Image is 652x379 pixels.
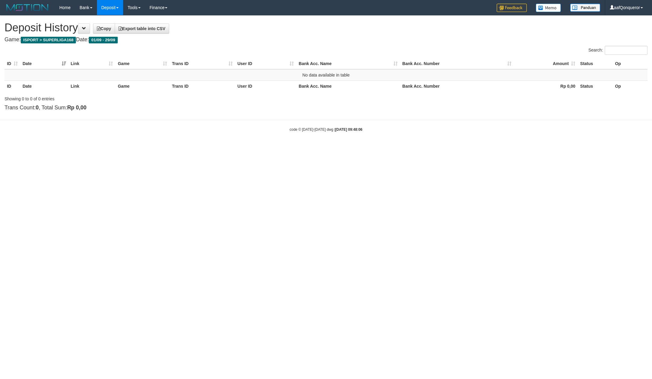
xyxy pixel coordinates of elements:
[93,23,115,34] a: Copy
[335,127,362,132] strong: [DATE] 09:48:06
[235,58,297,69] th: User ID: activate to sort column ascending
[290,127,362,132] small: code © [DATE]-[DATE] dwg |
[400,80,514,92] th: Bank Acc. Number
[68,80,116,92] th: Link
[115,80,169,92] th: Game
[296,58,400,69] th: Bank Acc. Name: activate to sort column ascending
[21,37,76,43] span: ISPORT > SUPERLIGA168
[169,58,235,69] th: Trans ID: activate to sort column ascending
[235,80,297,92] th: User ID
[36,105,39,111] strong: 0
[67,105,86,111] strong: Rp 0,00
[115,58,169,69] th: Game: activate to sort column ascending
[115,23,169,34] a: Export table into CSV
[97,26,111,31] span: Copy
[578,58,613,69] th: Status
[68,58,116,69] th: Link: activate to sort column ascending
[5,37,647,43] h4: Game: Date:
[5,105,647,111] h4: Trans Count: , Total Sum:
[169,80,235,92] th: Trans ID
[5,22,647,34] h1: Deposit History
[5,93,267,102] div: Showing 0 to 0 of 0 entries
[5,3,50,12] img: MOTION_logo.png
[5,58,20,69] th: ID: activate to sort column ascending
[514,58,578,69] th: Amount: activate to sort column ascending
[605,46,647,55] input: Search:
[613,80,647,92] th: Op
[20,58,68,69] th: Date: activate to sort column ascending
[560,84,576,89] strong: Rp 0,00
[296,80,400,92] th: Bank Acc. Name
[536,4,561,12] img: Button%20Memo.svg
[20,80,68,92] th: Date
[400,58,514,69] th: Bank Acc. Number: activate to sort column ascending
[89,37,118,43] span: 01/09 - 29/09
[578,80,613,92] th: Status
[5,69,647,81] td: No data available in table
[5,80,20,92] th: ID
[497,4,527,12] img: Feedback.jpg
[570,4,600,12] img: panduan.png
[613,58,647,69] th: Op
[119,26,165,31] span: Export table into CSV
[588,46,647,55] label: Search:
